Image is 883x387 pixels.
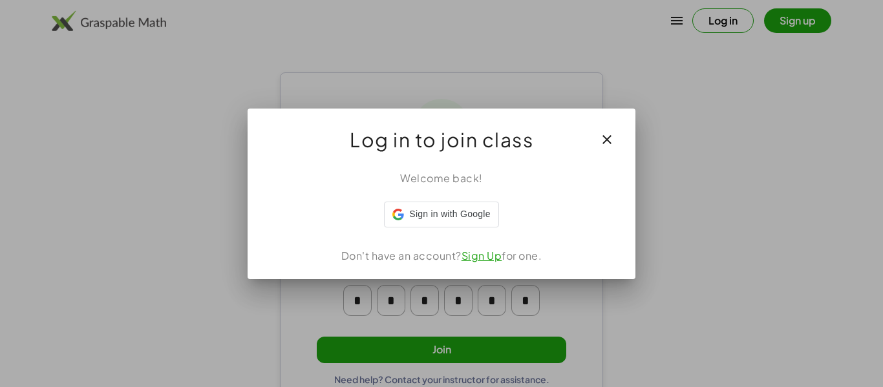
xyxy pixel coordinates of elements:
div: Don't have an account? for one. [263,248,620,264]
span: Log in to join class [350,124,533,155]
a: Sign Up [462,249,502,262]
div: Sign in with Google [384,202,498,227]
span: Sign in with Google [409,207,490,221]
div: Welcome back! [263,171,620,186]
